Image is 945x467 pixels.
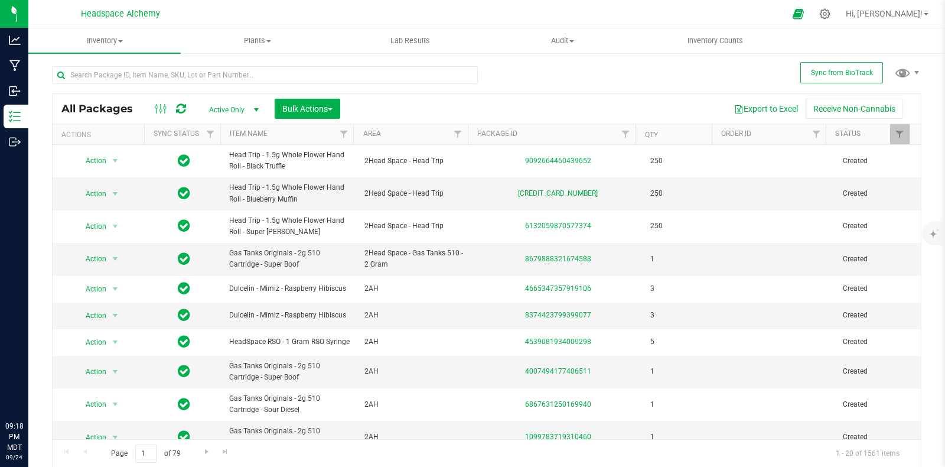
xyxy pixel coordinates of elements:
a: Filter [201,124,220,144]
span: Dulcelin - Mimiz - Raspberry Hibiscus [229,283,350,294]
span: Gas Tanks Originals - 2g 510 Cartridge - Pineapple Express [229,426,350,448]
span: Inventory [28,35,181,46]
a: 6867631250169940 [525,400,591,408]
span: 250 [650,188,713,199]
iframe: Resource center [12,372,47,408]
inline-svg: Manufacturing [9,60,21,72]
span: 2AH [364,399,466,410]
span: In Sync [178,185,190,202]
span: 2AH [364,336,466,348]
a: Package ID [477,129,517,138]
span: Inventory Counts [672,35,759,46]
span: 3 [650,283,713,294]
span: Head Trip - 1.5g Whole Flower Hand Roll - Super [PERSON_NAME] [229,215,350,238]
inline-svg: Inbound [9,85,21,97]
a: 4665347357919106 [525,284,591,293]
a: Status [835,129,861,138]
a: [CREDIT_CARD_NUMBER] [518,189,598,197]
span: Created [843,366,914,377]
span: Created [843,283,914,294]
span: Gas Tanks Originals - 2g 510 Cartridge - Super Boof [229,248,350,270]
a: Filter [806,124,826,144]
span: Plants [181,35,333,46]
span: Created [843,254,914,265]
a: 4007494177406511 [525,367,591,375]
span: Hi, [PERSON_NAME]! [846,9,923,18]
p: 09:18 PM MDT [5,421,23,453]
a: Item Name [230,129,268,138]
span: Audit [487,35,638,46]
span: All Packages [61,102,145,115]
span: 3 [650,310,713,321]
a: 8679888321674588 [525,255,591,263]
a: Filter [890,124,910,144]
span: 2Head Space - Head Trip [364,155,466,167]
p: 09/24 [5,453,23,462]
span: Headspace Alchemy [81,9,160,19]
span: Created [843,432,914,443]
span: In Sync [178,251,190,267]
span: In Sync [178,363,190,380]
span: Created [843,188,914,199]
span: Action [75,153,107,169]
span: In Sync [178,333,190,350]
a: 1099783719310460 [525,433,591,441]
span: Created [843,220,914,232]
span: 2Head Space - Gas Tanks 510 - 2 Gram [364,248,466,270]
span: select [107,334,122,351]
span: select [107,429,122,446]
span: Gas Tanks Originals - 2g 510 Cartridge - Super Boof [229,361,350,383]
span: 1 [650,399,713,410]
a: Filter [334,124,353,144]
span: select [107,396,122,413]
span: Action [75,281,107,297]
a: Filter [616,124,636,144]
span: Lab Results [374,35,446,46]
a: 6132059870577374 [525,222,591,230]
span: Action [75,218,107,235]
span: select [107,153,122,169]
span: Action [75,307,107,324]
a: Go to the next page [198,445,215,460]
a: Filter [448,124,468,144]
span: select [107,307,122,324]
span: 2Head Space - Head Trip [364,188,466,199]
span: HeadSpace RSO - 1 Gram RSO Syringe [229,336,350,348]
a: Qty [645,131,658,139]
span: In Sync [178,218,190,234]
span: Open Ecommerce Menu [785,2,812,25]
a: Inventory Counts [639,28,791,53]
span: Head Trip - 1.5g Whole Flower Hand Roll - Blueberry Muffin [229,182,350,205]
div: Actions [61,131,139,139]
span: Created [843,155,914,167]
inline-svg: Inventory [9,111,21,122]
span: 1 [650,254,713,265]
span: 2AH [364,310,466,321]
a: Audit [486,28,638,53]
span: select [107,281,122,297]
span: select [107,186,122,202]
span: select [107,251,122,267]
span: In Sync [178,153,190,169]
a: 4539081934009298 [525,338,591,346]
span: 2AH [364,432,466,443]
span: Created [843,399,914,410]
a: Plants [181,28,333,53]
button: Bulk Actions [275,99,340,119]
span: Action [75,186,107,202]
span: 2AH [364,366,466,377]
a: Sync Status [154,129,199,138]
span: 5 [650,336,713,348]
button: Receive Non-Cannabis [806,99,903,119]
span: Action [75,364,107,380]
a: Order Id [721,129,751,138]
span: Dulcelin - Mimiz - Raspberry Hibiscus [229,310,350,321]
span: Created [843,310,914,321]
span: In Sync [178,280,190,297]
a: Lab Results [334,28,486,53]
span: 2Head Space - Head Trip [364,220,466,232]
span: select [107,218,122,235]
span: 250 [650,220,713,232]
inline-svg: Outbound [9,136,21,148]
span: In Sync [178,396,190,413]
